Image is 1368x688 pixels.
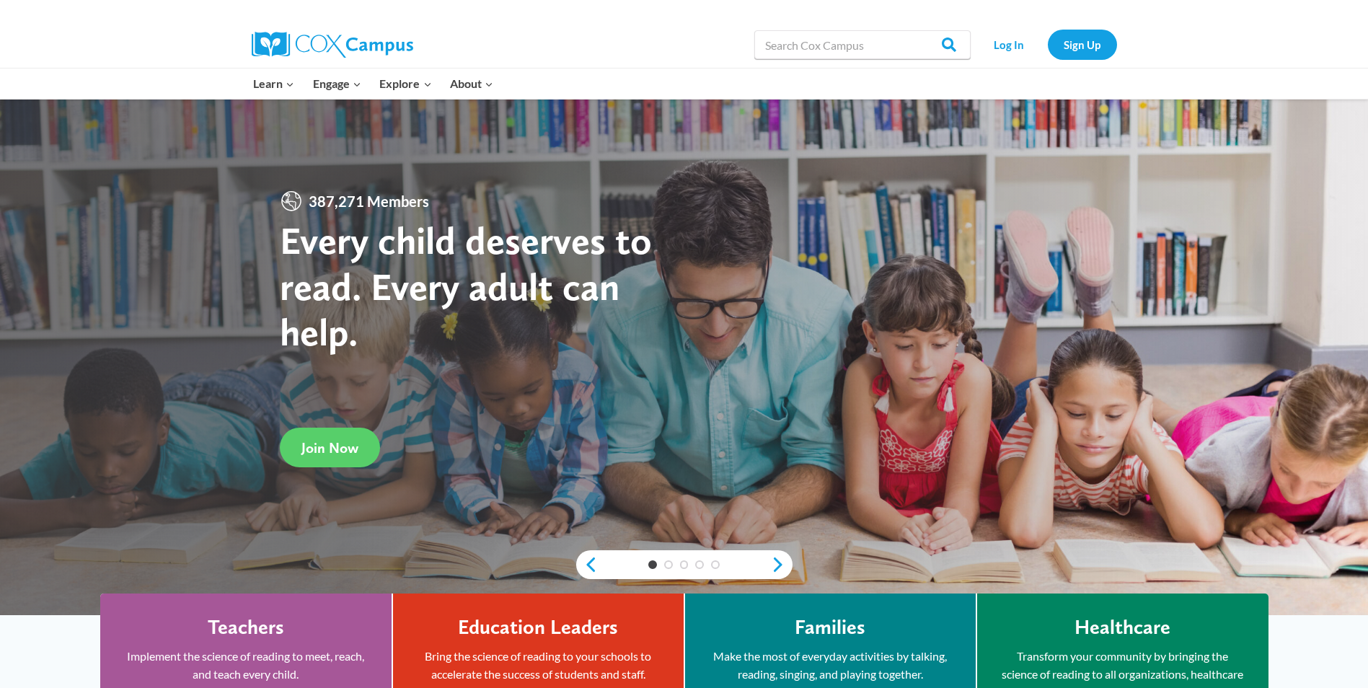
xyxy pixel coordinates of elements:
[707,647,954,684] p: Make the most of everyday activities by talking, reading, singing, and playing together.
[313,74,361,93] span: Engage
[664,560,673,569] a: 2
[576,550,793,579] div: content slider buttons
[253,74,294,93] span: Learn
[576,556,598,573] a: previous
[458,615,618,640] h4: Education Leaders
[303,190,435,213] span: 387,271 Members
[280,428,380,467] a: Join Now
[648,560,657,569] a: 1
[1048,30,1117,59] a: Sign Up
[208,615,284,640] h4: Teachers
[1074,615,1170,640] h4: Healthcare
[122,647,370,684] p: Implement the science of reading to meet, reach, and teach every child.
[978,30,1117,59] nav: Secondary Navigation
[680,560,689,569] a: 3
[754,30,971,59] input: Search Cox Campus
[379,74,431,93] span: Explore
[978,30,1041,59] a: Log In
[252,32,413,58] img: Cox Campus
[301,439,358,457] span: Join Now
[280,217,652,355] strong: Every child deserves to read. Every adult can help.
[450,74,493,93] span: About
[415,647,662,684] p: Bring the science of reading to your schools to accelerate the success of students and staff.
[695,560,704,569] a: 4
[771,556,793,573] a: next
[244,69,503,99] nav: Primary Navigation
[795,615,865,640] h4: Families
[711,560,720,569] a: 5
